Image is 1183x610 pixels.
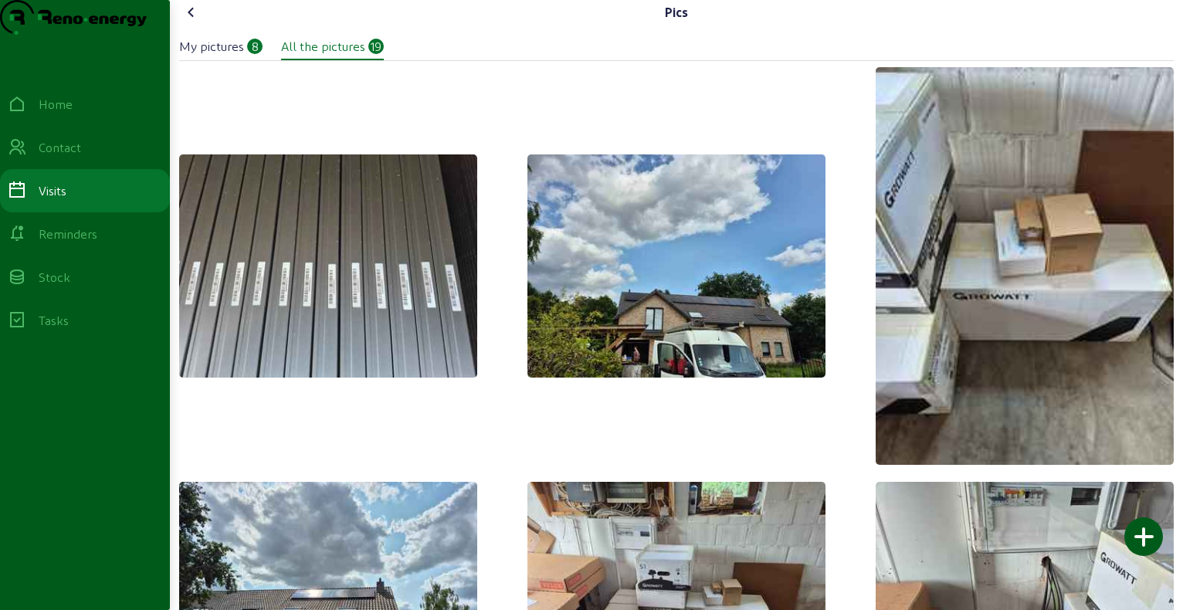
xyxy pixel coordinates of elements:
[39,268,70,286] div: Stock
[281,37,365,56] div: All the pictures
[665,3,688,22] div: Pics
[179,154,477,378] img: thb_9ac38d6d-3131-9463-91eb-da58511c703a.jpeg
[39,225,97,243] div: Reminders
[247,39,263,54] div: 8
[39,181,66,200] div: Visits
[39,311,69,330] div: Tasks
[368,39,384,54] div: 19
[876,67,1174,465] img: thb_3c44f994-8db9-ef3b-3ef0-75de59abc221.jpeg
[39,95,73,114] div: Home
[179,37,244,56] div: My pictures
[527,154,825,378] img: thb_47efd0c9-f15a-0252-8bc7-d9670795df66.jpeg
[39,138,81,157] div: Contact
